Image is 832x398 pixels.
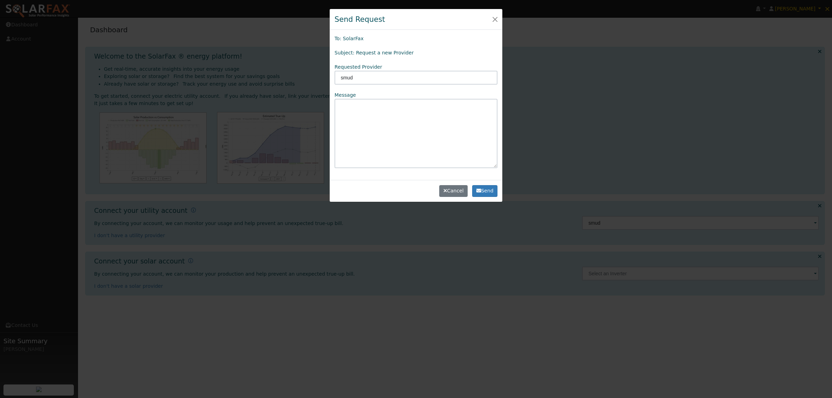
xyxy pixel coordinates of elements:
h4: Send Request [335,14,385,25]
label: Requested Provider [335,63,382,71]
button: Send [472,185,497,197]
label: To: SolarFax [335,35,364,42]
label: Message [335,92,356,99]
label: Subject: Request a new Provider [335,49,414,57]
button: Cancel [439,185,468,197]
